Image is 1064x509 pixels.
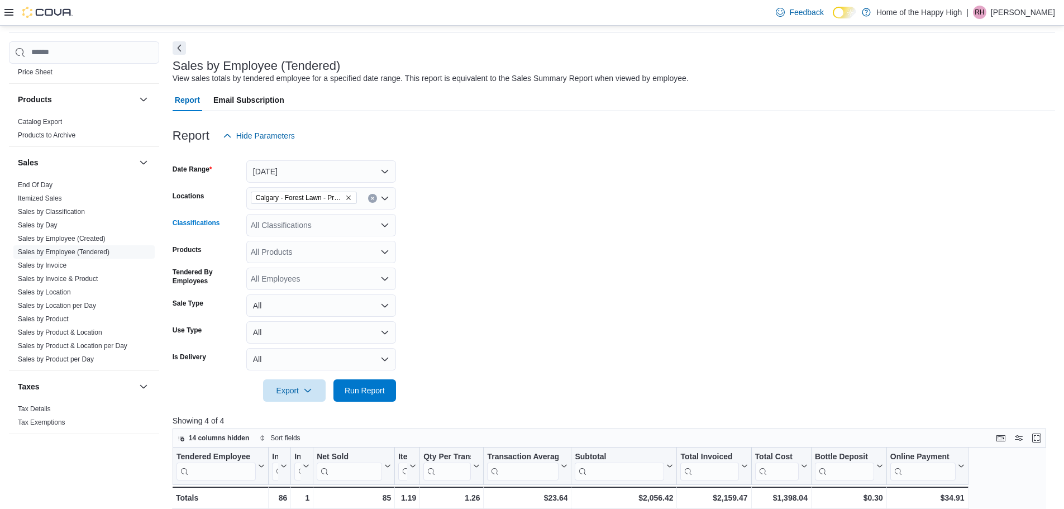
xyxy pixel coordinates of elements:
span: Sales by Product per Day [18,355,94,364]
div: Subtotal [575,451,664,480]
a: Sales by Product [18,315,69,323]
div: Rebecca Harper [973,6,986,19]
div: Items Per Transaction [398,451,407,462]
span: Itemized Sales [18,194,62,203]
div: Total Cost [755,451,798,462]
button: Total Invoiced [680,451,747,480]
div: Net Sold [317,451,382,462]
div: 1.19 [398,491,416,505]
div: $23.64 [487,491,567,505]
a: Sales by Invoice [18,261,66,269]
a: Itemized Sales [18,194,62,202]
span: Sales by Classification [18,207,85,216]
span: Products to Archive [18,131,75,140]
span: Sales by Location [18,288,71,297]
div: $1,398.04 [755,491,807,505]
a: Sales by Location per Day [18,302,96,310]
a: Sales by Product & Location [18,329,102,336]
button: Products [137,93,150,106]
button: Export [263,379,326,402]
label: Locations [173,192,204,201]
label: Sale Type [173,299,203,308]
span: Email Subscription [213,89,284,111]
span: Sales by Invoice & Product [18,274,98,283]
span: Report [175,89,200,111]
button: Hide Parameters [218,125,299,147]
button: Items Per Transaction [398,451,416,480]
a: Sales by Day [18,221,58,229]
a: Tax Details [18,405,51,413]
div: Products [9,115,159,146]
button: Invoices Ref [294,451,309,480]
a: Sales by Product & Location per Day [18,342,127,350]
p: [PERSON_NAME] [991,6,1055,19]
div: Transaction Average [487,451,559,480]
img: Cova [22,7,73,18]
button: [DATE] [246,160,396,183]
span: 14 columns hidden [189,434,250,443]
h3: Taxes [18,381,40,392]
button: Sort fields [255,431,304,445]
button: 14 columns hidden [173,431,254,445]
div: Items Per Transaction [398,451,407,480]
button: Display options [1012,431,1025,445]
button: Invoices Sold [272,451,287,480]
button: Tendered Employee [176,451,265,480]
label: Products [173,245,202,254]
div: Sales [9,178,159,370]
div: Invoices Ref [294,451,300,462]
a: Tax Exemptions [18,418,65,426]
div: Pricing [9,65,159,83]
span: Sales by Employee (Created) [18,234,106,243]
button: Open list of options [380,221,389,230]
div: $34.91 [890,491,965,505]
span: Run Report [345,385,385,396]
div: Bottle Deposit [815,451,874,462]
div: Invoices Sold [272,451,278,462]
label: Use Type [173,326,202,335]
label: Tendered By Employees [173,268,242,286]
p: | [966,6,968,19]
div: Total Invoiced [680,451,738,480]
a: Sales by Employee (Created) [18,235,106,242]
a: Sales by Location [18,288,71,296]
div: Tendered Employee [176,451,256,480]
a: Price Sheet [18,68,53,76]
span: Calgary - Forest Lawn - Prairie Records [256,192,343,203]
span: Sales by Invoice [18,261,66,270]
span: Export [270,379,319,402]
a: End Of Day [18,181,53,189]
h3: Sales by Employee (Tendered) [173,59,341,73]
button: Sales [137,156,150,169]
button: Taxes [137,380,150,393]
button: Transaction Average [487,451,567,480]
div: Online Payment [890,451,956,480]
button: Taxes [18,381,135,392]
div: 1.26 [423,491,480,505]
div: View sales totals by tendered employee for a specified date range. This report is equivalent to t... [173,73,689,84]
div: $0.30 [815,491,883,505]
button: Open list of options [380,274,389,283]
button: Remove Calgary - Forest Lawn - Prairie Records from selection in this group [345,194,352,201]
a: Sales by Invoice & Product [18,275,98,283]
div: 85 [317,491,391,505]
span: Calgary - Forest Lawn - Prairie Records [251,192,357,204]
div: Qty Per Transaction [423,451,471,462]
div: Subtotal [575,451,664,462]
div: Invoices Ref [294,451,300,480]
p: Showing 4 of 4 [173,415,1055,426]
button: Net Sold [317,451,391,480]
a: Sales by Classification [18,208,85,216]
button: Run Report [333,379,396,402]
span: RH [975,6,984,19]
div: Total Invoiced [680,451,738,462]
h3: Products [18,94,52,105]
div: Total Cost [755,451,798,480]
button: Sales [18,157,135,168]
div: Taxes [9,402,159,434]
div: 1 [294,491,309,505]
span: Sales by Employee (Tendered) [18,248,109,256]
label: Classifications [173,218,220,227]
span: Sales by Product & Location [18,328,102,337]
